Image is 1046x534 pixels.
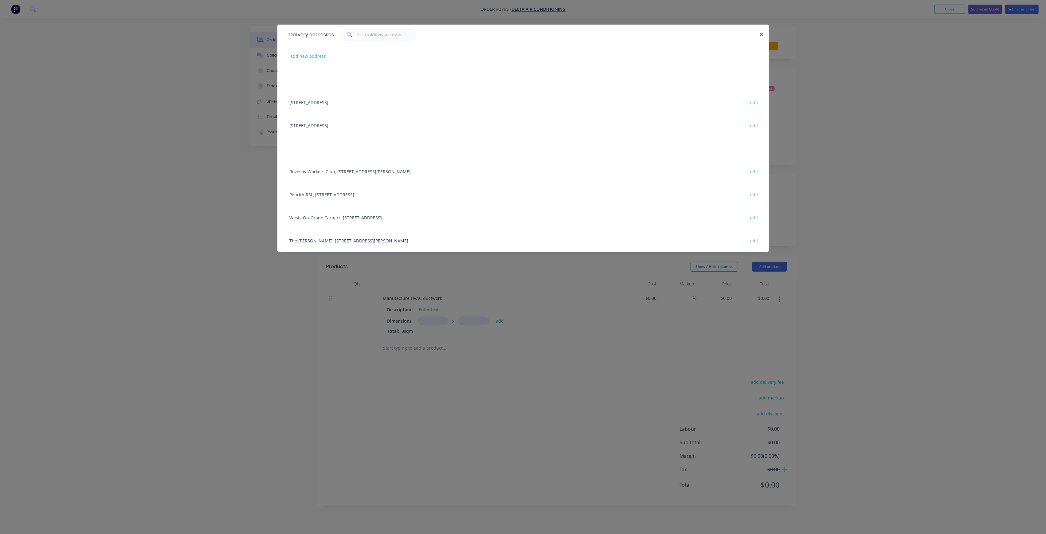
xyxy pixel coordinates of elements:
[287,160,760,183] div: Revesby Workers Club, [STREET_ADDRESS][PERSON_NAME]
[747,121,762,129] button: edit
[287,114,760,137] div: [STREET_ADDRESS]
[287,183,760,206] div: Penrith RSL, [STREET_ADDRESS]
[747,190,762,198] button: edit
[287,91,760,114] div: [STREET_ADDRESS]
[747,167,762,175] button: edit
[287,52,329,60] button: add new address
[287,25,334,45] div: Delivery addresses
[357,29,417,41] input: Search delivery addresses...
[747,98,762,106] button: edit
[747,236,762,245] button: edit
[287,206,760,229] div: Wests On-Grade Carpark, [STREET_ADDRESS]
[747,213,762,222] button: edit
[287,229,760,252] div: The [PERSON_NAME], [STREET_ADDRESS][PERSON_NAME]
